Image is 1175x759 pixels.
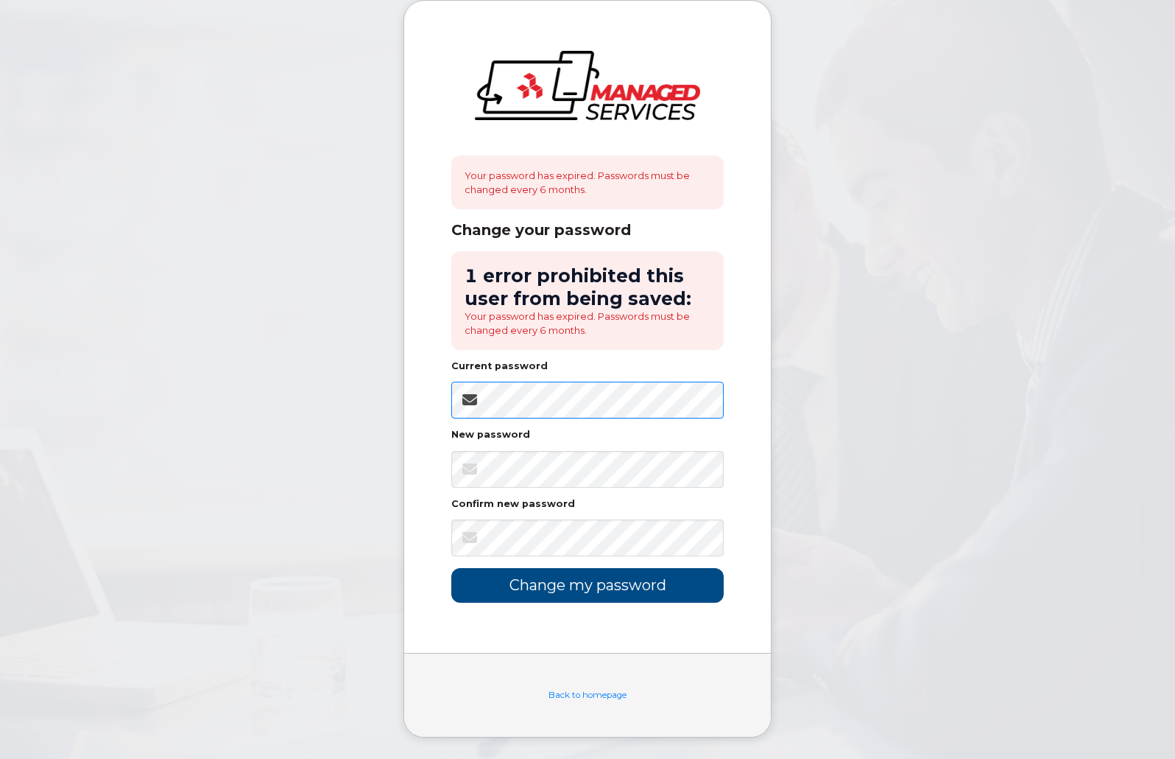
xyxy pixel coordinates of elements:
[451,221,724,239] div: Change your password
[451,155,724,209] div: Your password has expired. Passwords must be changed every 6 months.
[451,362,548,371] label: Current password
[451,568,724,603] input: Change my password
[451,430,530,440] label: New password
[475,51,700,120] img: logo-large.png
[548,690,627,700] a: Back to homepage
[465,265,710,309] h2: 1 error prohibited this user from being saved:
[465,309,710,337] li: Your password has expired. Passwords must be changed every 6 months.
[451,500,575,509] label: Confirm new password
